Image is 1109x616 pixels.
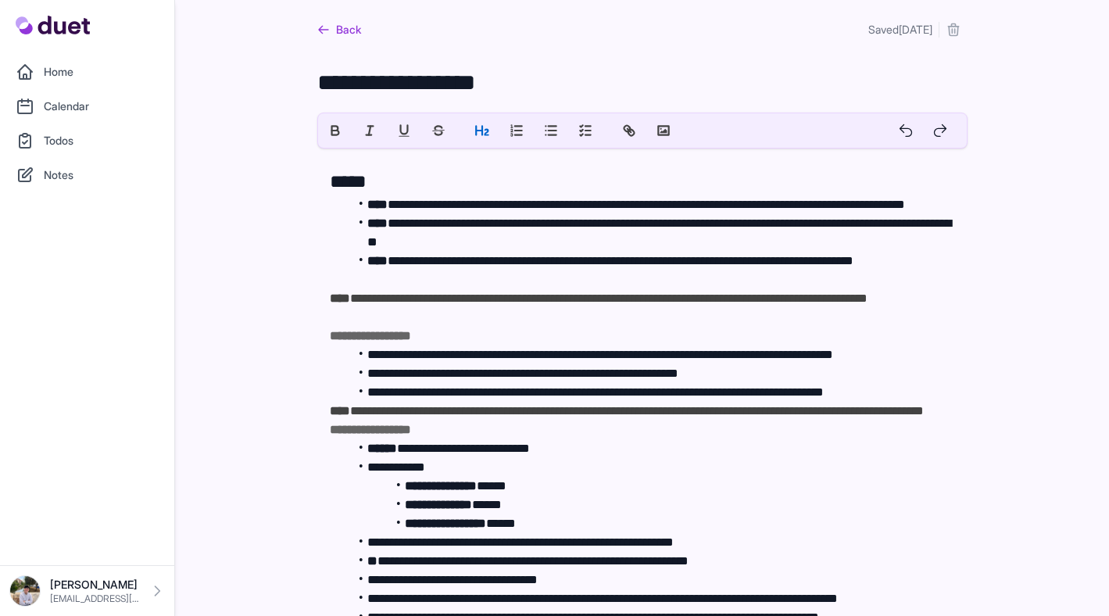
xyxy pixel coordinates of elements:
[9,125,165,156] a: Todos
[352,113,387,148] button: italic
[9,56,165,88] a: Home
[499,113,534,148] button: list: ordered
[923,113,957,148] button: redo
[568,113,603,148] button: list: check
[9,575,165,607] a: [PERSON_NAME] [EMAIL_ADDRESS][DOMAIN_NAME]
[534,113,568,148] button: list: bullet
[465,113,499,148] button: header: 2
[899,23,932,36] time: [DATE]
[9,575,41,607] img: IMG_0278.jpeg
[318,113,352,148] button: bold
[317,16,361,44] a: Back
[868,22,932,38] p: Saved
[421,113,456,148] button: strike
[387,113,421,148] button: underline
[646,113,681,148] button: image
[9,91,165,122] a: Calendar
[50,577,140,593] p: [PERSON_NAME]
[50,593,140,605] p: [EMAIL_ADDRESS][DOMAIN_NAME]
[9,159,165,191] a: Notes
[889,113,923,148] button: undo
[612,113,646,148] button: link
